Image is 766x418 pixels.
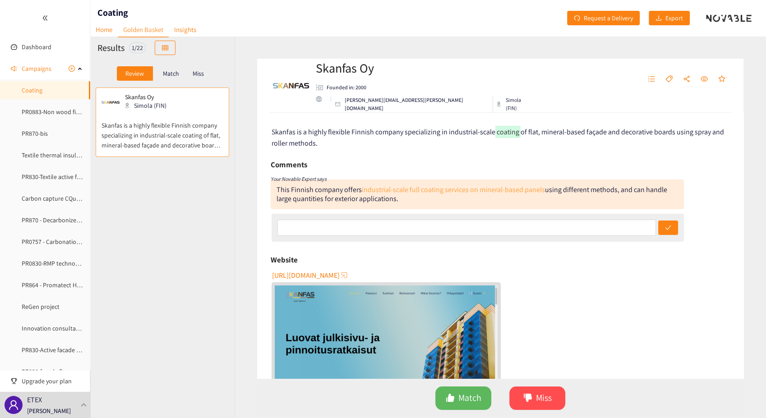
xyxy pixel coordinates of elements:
button: star [714,72,730,87]
span: Upgrade your plan [22,372,83,390]
span: tag [665,75,673,83]
button: check [658,220,678,235]
span: star [718,75,725,83]
span: plus-circle [69,65,75,72]
a: Coating [22,86,42,94]
a: industrial-scale full coating services on mineral-based panels [362,185,545,194]
a: Insights [169,23,202,37]
div: Widget de chat [619,321,766,418]
h6: Comments [271,158,307,171]
h2: Skanfas Oy [316,59,533,77]
img: Snapshot of the company's website [102,93,120,111]
a: Innovation consultants [22,324,84,332]
button: [URL][DOMAIN_NAME] [272,268,349,282]
p: Miss [193,70,204,77]
a: PR830-facade flame deflector [22,367,99,376]
a: ReGen project [22,303,60,311]
i: Your Novable Expert says [271,175,327,182]
div: This Finnish company offers using different methods, and can handle large quantities for exterior... [277,185,667,203]
a: PR864 - Promatect H Type X [22,281,95,289]
span: Skanfas is a highly flexible Finnish company specializing in industrial-scale [272,127,495,137]
img: Snapshot of the Company's website [275,285,498,411]
span: table [162,45,168,52]
button: redoRequest a Delivery [567,11,640,25]
p: [PERSON_NAME][EMAIL_ADDRESS][PERSON_NAME][DOMAIN_NAME] [345,96,489,112]
button: dislikeMiss [509,386,565,410]
p: [PERSON_NAME] [27,406,71,416]
a: PR870 - Decarbonized System [22,216,101,224]
button: tag [661,72,677,87]
p: Review [125,70,144,77]
a: PR830-Textile active facade system [22,173,113,181]
span: user [8,400,19,410]
span: download [655,15,662,22]
a: website [316,96,327,102]
span: dislike [523,393,532,404]
p: Skanfas is a highly flexible Finnish company specializing in industrial-scale coating of flat, mi... [102,111,223,150]
a: PR0757 - Carbonation of FC waste [22,238,112,246]
span: share-alt [683,75,690,83]
span: check [665,225,671,232]
h2: Results [97,41,125,54]
h6: Website [271,253,298,266]
iframe: Chat Widget [619,321,766,418]
button: eye [696,72,712,87]
button: likeMatch [435,386,491,410]
span: redo [574,15,580,22]
span: unordered-list [648,75,655,83]
button: downloadExport [649,11,690,25]
div: Simola (FIN) [497,96,533,112]
a: Dashboard [22,43,51,51]
a: PR830-Active facade systems [22,346,98,354]
p: Match [163,70,179,77]
a: Carbon capture CQuerry [22,194,87,202]
p: ETEX [27,394,42,405]
p: Founded in: 2000 [327,83,366,92]
div: Simola (FIN) [125,101,172,110]
a: Golden Basket [118,23,169,37]
div: 1 / 22 [129,42,146,53]
a: PR0883-Non wood fibers [22,108,88,116]
li: Founded in year [316,83,366,92]
span: like [446,393,455,404]
span: trophy [11,378,17,384]
button: table [155,41,175,55]
a: Textile thermal insulation material [22,151,114,159]
a: PR870-bis [22,129,48,138]
button: unordered-list [643,72,660,87]
span: Miss [536,391,552,405]
span: double-left [42,15,48,21]
button: share-alt [678,72,695,87]
span: Match [458,391,481,405]
span: sound [11,65,17,72]
h1: Coating [97,6,128,19]
span: eye [701,75,708,83]
span: Export [665,13,683,23]
a: website [275,285,498,411]
span: Request a Delivery [584,13,633,23]
p: Skanfas Oy [125,93,166,101]
mark: coating [495,126,521,138]
img: Company Logo [273,68,309,104]
span: Campaigns [22,60,51,78]
a: Home [90,23,118,37]
span: [URL][DOMAIN_NAME] [272,270,340,281]
a: PR0830-RMP technology [22,259,87,267]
